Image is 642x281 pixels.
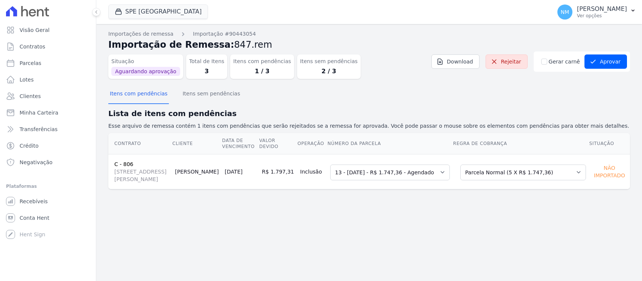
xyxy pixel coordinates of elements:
[20,43,45,50] span: Contratos
[222,133,259,154] th: Data de Vencimento
[193,30,256,38] a: Importação #90443054
[589,133,630,154] th: Situação
[592,163,627,181] div: Não importado
[300,67,358,76] dd: 2 / 3
[108,30,630,38] nav: Breadcrumb
[108,5,208,19] button: SPE [GEOGRAPHIC_DATA]
[297,133,327,154] th: Operação
[172,154,222,189] td: [PERSON_NAME]
[181,85,241,104] button: Itens sem pendências
[111,67,180,76] span: Aguardando aprovação
[172,133,222,154] th: Cliente
[20,26,50,34] span: Visão Geral
[3,56,93,71] a: Parcelas
[549,58,580,66] label: Gerar carnê
[3,89,93,104] a: Clientes
[20,59,41,67] span: Parcelas
[3,122,93,137] a: Transferências
[584,54,627,69] button: Aprovar
[108,133,172,154] th: Contrato
[3,194,93,209] a: Recebíveis
[20,198,48,205] span: Recebíveis
[114,161,133,167] a: C - 806
[111,57,180,65] dt: Situação
[20,159,53,166] span: Negativação
[20,125,58,133] span: Transferências
[20,214,49,222] span: Conta Hent
[3,23,93,38] a: Visão Geral
[108,122,630,130] p: Esse arquivo de remessa contém 1 itens com pendências que serão rejeitados se a remessa for aprov...
[234,39,272,50] span: 847.rem
[3,105,93,120] a: Minha Carteira
[189,67,225,76] dd: 3
[3,210,93,225] a: Conta Hent
[108,30,173,38] a: Importações de remessa
[3,72,93,87] a: Lotes
[189,57,225,65] dt: Total de Itens
[431,54,480,69] a: Download
[20,142,39,150] span: Crédito
[297,154,327,189] td: Inclusão
[108,38,630,51] h2: Importação de Remessa:
[3,39,93,54] a: Contratos
[20,92,41,100] span: Clientes
[327,133,453,154] th: Número da Parcela
[577,5,627,13] p: [PERSON_NAME]
[3,138,93,153] a: Crédito
[577,13,627,19] p: Ver opções
[486,54,528,69] a: Rejeitar
[233,67,291,76] dd: 1 / 3
[561,9,569,15] span: NM
[300,57,358,65] dt: Itens sem pendências
[259,154,297,189] td: R$ 1.797,31
[259,133,297,154] th: Valor devido
[114,168,169,183] span: [STREET_ADDRESS][PERSON_NAME]
[233,57,291,65] dt: Itens com pendências
[108,108,630,119] h2: Lista de itens com pendências
[453,133,589,154] th: Regra de Cobrança
[20,109,58,116] span: Minha Carteira
[551,2,642,23] button: NM [PERSON_NAME] Ver opções
[20,76,34,83] span: Lotes
[6,182,90,191] div: Plataformas
[222,154,259,189] td: [DATE]
[108,85,169,104] button: Itens com pendências
[3,155,93,170] a: Negativação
